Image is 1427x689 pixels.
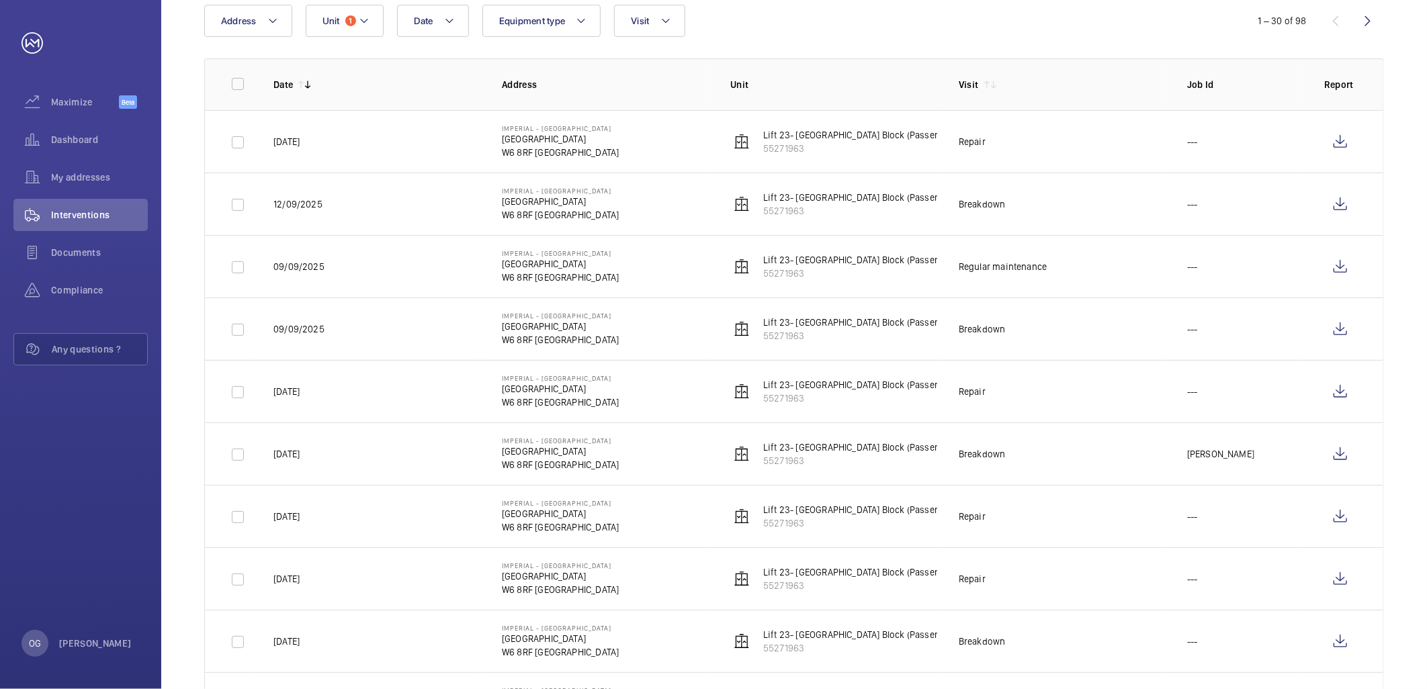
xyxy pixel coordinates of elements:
p: Lift 23- [GEOGRAPHIC_DATA] Block (Passenger) [763,316,957,329]
p: Imperial - [GEOGRAPHIC_DATA] [502,374,619,382]
p: W6 8RF [GEOGRAPHIC_DATA] [502,271,619,284]
p: Imperial - [GEOGRAPHIC_DATA] [502,437,619,445]
span: Address [221,15,257,26]
p: 09/09/2025 [273,260,325,273]
span: Maximize [51,95,119,109]
div: Regular maintenance [959,260,1047,273]
div: 1 – 30 of 98 [1258,14,1307,28]
p: [DATE] [273,447,300,461]
div: Breakdown [959,322,1006,336]
span: Unit [322,15,340,26]
p: [DATE] [273,510,300,523]
p: Lift 23- [GEOGRAPHIC_DATA] Block (Passenger) [763,628,957,641]
span: Dashboard [51,133,148,146]
p: --- [1187,322,1198,336]
p: W6 8RF [GEOGRAPHIC_DATA] [502,333,619,347]
p: Lift 23- [GEOGRAPHIC_DATA] Block (Passenger) [763,253,957,267]
p: Lift 23- [GEOGRAPHIC_DATA] Block (Passenger) [763,441,957,454]
p: Date [273,78,293,91]
img: elevator.svg [734,383,750,400]
p: --- [1187,572,1198,586]
p: 12/09/2025 [273,197,322,211]
p: Lift 23- [GEOGRAPHIC_DATA] Block (Passenger) [763,128,957,142]
p: W6 8RF [GEOGRAPHIC_DATA] [502,520,619,534]
p: Report [1324,78,1356,91]
p: [GEOGRAPHIC_DATA] [502,569,619,583]
p: --- [1187,260,1198,273]
p: --- [1187,135,1198,148]
span: Equipment type [499,15,566,26]
p: W6 8RF [GEOGRAPHIC_DATA] [502,645,619,659]
p: Unit [730,78,937,91]
img: elevator.svg [734,259,750,275]
button: Equipment type [482,5,601,37]
p: [DATE] [273,572,300,586]
p: [PERSON_NAME] [1187,447,1254,461]
p: Imperial - [GEOGRAPHIC_DATA] [502,624,619,632]
p: [GEOGRAPHIC_DATA] [502,257,619,271]
img: elevator.svg [734,571,750,587]
p: [GEOGRAPHIC_DATA] [502,507,619,520]
p: Lift 23- [GEOGRAPHIC_DATA] Block (Passenger) [763,565,957,579]
p: Address [502,78,709,91]
span: Documents [51,246,148,259]
p: --- [1187,635,1198,648]
p: 55271963 [763,392,957,405]
div: Breakdown [959,447,1006,461]
span: Date [414,15,433,26]
p: [GEOGRAPHIC_DATA] [502,382,619,396]
p: Job Id [1187,78,1303,91]
p: [GEOGRAPHIC_DATA] [502,195,619,208]
p: Imperial - [GEOGRAPHIC_DATA] [502,249,619,257]
img: elevator.svg [734,446,750,462]
button: Address [204,5,292,37]
p: Imperial - [GEOGRAPHIC_DATA] [502,187,619,195]
span: Beta [119,95,137,109]
p: Imperial - [GEOGRAPHIC_DATA] [502,499,619,507]
p: [GEOGRAPHIC_DATA] [502,320,619,333]
p: 55271963 [763,329,957,342]
img: elevator.svg [734,134,750,150]
p: 55271963 [763,267,957,280]
p: --- [1187,197,1198,211]
p: 55271963 [763,142,957,155]
div: Repair [959,135,986,148]
p: [GEOGRAPHIC_DATA] [502,132,619,146]
div: Repair [959,572,986,586]
p: 55271963 [763,579,957,592]
div: Breakdown [959,635,1006,648]
p: 55271963 [763,204,957,218]
img: elevator.svg [734,508,750,524]
p: W6 8RF [GEOGRAPHIC_DATA] [502,208,619,222]
span: Visit [631,15,649,26]
img: elevator.svg [734,321,750,337]
span: Any questions ? [52,342,147,356]
p: [DATE] [273,385,300,398]
span: Compliance [51,283,148,297]
p: [DATE] [273,135,300,148]
p: --- [1187,385,1198,398]
p: Lift 23- [GEOGRAPHIC_DATA] Block (Passenger) [763,503,957,516]
span: My addresses [51,171,148,184]
button: Date [397,5,469,37]
p: Visit [959,78,979,91]
img: elevator.svg [734,196,750,212]
p: W6 8RF [GEOGRAPHIC_DATA] [502,396,619,409]
p: Imperial - [GEOGRAPHIC_DATA] [502,561,619,569]
span: Interventions [51,208,148,222]
p: --- [1187,510,1198,523]
p: Imperial - [GEOGRAPHIC_DATA] [502,124,619,132]
p: W6 8RF [GEOGRAPHIC_DATA] [502,146,619,159]
button: Visit [614,5,685,37]
p: 09/09/2025 [273,322,325,336]
div: Breakdown [959,197,1006,211]
p: 55271963 [763,454,957,467]
p: [DATE] [273,635,300,648]
div: Repair [959,510,986,523]
p: OG [29,637,41,650]
p: Imperial - [GEOGRAPHIC_DATA] [502,312,619,320]
div: Repair [959,385,986,398]
p: Lift 23- [GEOGRAPHIC_DATA] Block (Passenger) [763,191,957,204]
p: 55271963 [763,516,957,530]
p: W6 8RF [GEOGRAPHIC_DATA] [502,583,619,596]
